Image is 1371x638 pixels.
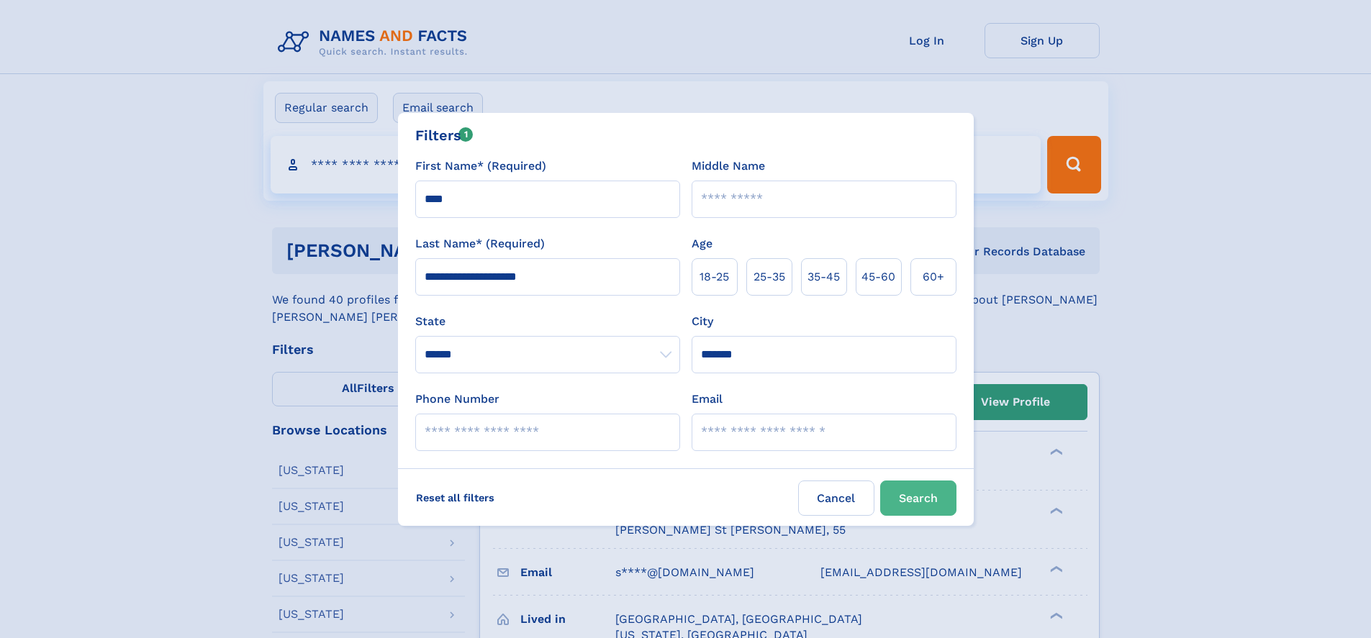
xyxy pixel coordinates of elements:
[692,235,712,252] label: Age
[692,391,723,408] label: Email
[880,480,956,516] button: Search
[754,268,785,286] span: 25‑35
[700,268,729,286] span: 18‑25
[415,313,680,330] label: State
[692,313,713,330] label: City
[415,391,499,408] label: Phone Number
[407,480,504,515] label: Reset all filters
[861,268,895,286] span: 45‑60
[798,480,874,516] label: Cancel
[415,235,545,252] label: Last Name* (Required)
[692,158,765,175] label: Middle Name
[923,268,944,286] span: 60+
[807,268,840,286] span: 35‑45
[415,124,474,146] div: Filters
[415,158,546,175] label: First Name* (Required)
